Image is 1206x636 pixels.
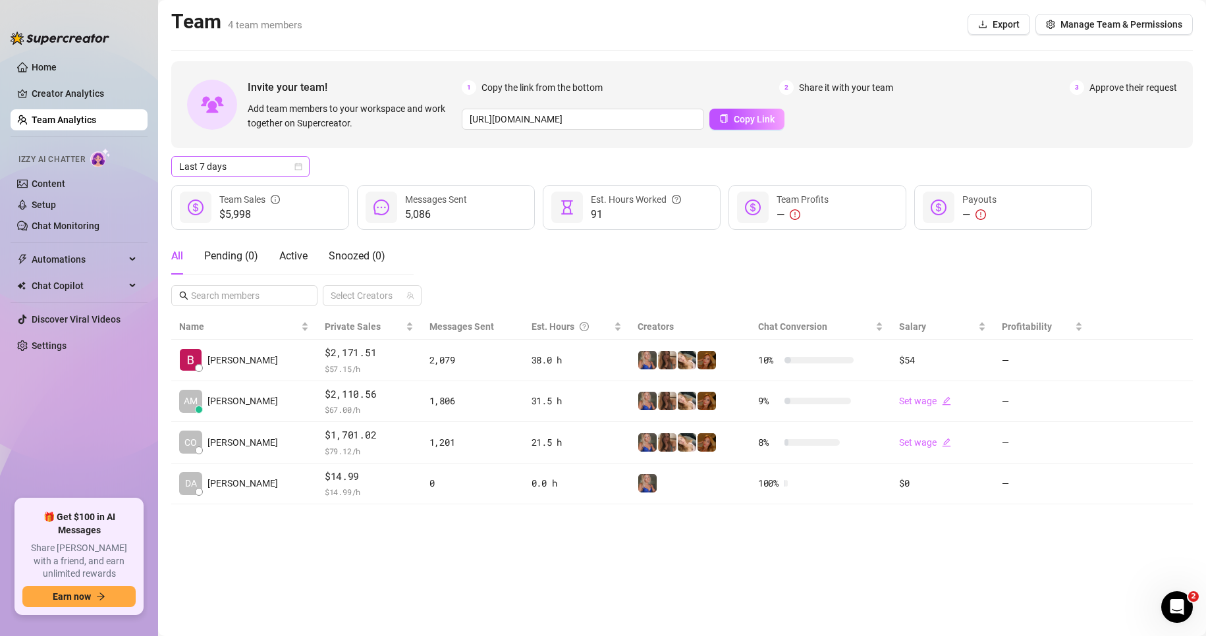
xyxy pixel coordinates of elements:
span: Export [993,19,1020,30]
span: 10 % [758,353,779,367]
a: Setup [32,199,56,210]
span: 2 [1188,591,1199,602]
span: message [373,199,389,215]
div: 38.0 h [532,353,622,367]
span: $2,171.51 [325,345,414,361]
div: 1,201 [429,435,516,450]
span: $ 67.00 /h [325,403,414,416]
span: Izzy AI Chatter [18,153,85,166]
div: Team Sales [219,192,280,207]
span: $2,110.56 [325,386,414,402]
span: Share [PERSON_NAME] with a friend, and earn unlimited rewards [22,542,136,581]
span: AM [184,394,198,408]
img: AI Chatter [90,148,111,167]
span: thunderbolt [17,254,28,265]
span: CO [184,435,197,450]
a: Team Analytics [32,115,96,125]
div: 0 [429,476,516,490]
img: daniellerose [658,433,676,452]
span: Earn now [53,591,91,602]
span: Snoozed ( 0 ) [329,250,385,262]
span: exclamation-circle [975,209,986,220]
span: $14.99 [325,469,414,485]
span: 100 % [758,476,779,490]
span: arrow-right [96,592,105,601]
img: OnlyDanielle [678,351,696,369]
span: dollar-circle [745,199,761,215]
span: question-circle [672,192,681,207]
span: [PERSON_NAME] [207,435,278,450]
span: Automations [32,249,125,270]
span: Salary [899,321,926,332]
span: Private Sales [325,321,381,332]
span: Manage Team & Permissions [1060,19,1182,30]
div: Est. Hours [532,319,611,334]
span: 2 [779,80,794,95]
span: Name [179,319,298,334]
span: $ 57.15 /h [325,362,414,375]
span: 3 [1070,80,1084,95]
span: download [978,20,987,29]
img: Ryan [180,349,202,371]
img: Ambie [638,433,657,452]
div: — [962,207,997,223]
span: Invite your team! [248,79,462,95]
td: — [994,381,1091,423]
img: daniellerose [658,351,676,369]
a: Discover Viral Videos [32,314,121,325]
td: — [994,464,1091,505]
button: Earn nowarrow-right [22,586,136,607]
button: Copy Link [709,109,784,130]
span: [PERSON_NAME] [207,476,278,490]
span: 5,086 [405,207,467,223]
a: Set wageedit [899,437,951,448]
img: Danielle [698,392,716,410]
span: Share it with your team [799,80,893,95]
span: edit [942,396,951,406]
a: Creator Analytics [32,83,137,104]
a: Home [32,62,57,72]
span: info-circle [271,192,280,207]
span: search [179,291,188,300]
span: Messages Sent [405,194,467,205]
div: 2,079 [429,353,516,367]
span: $5,998 [219,207,280,223]
a: Content [32,178,65,189]
a: Set wageedit [899,396,951,406]
span: 🎁 Get $100 in AI Messages [22,511,136,537]
span: dollar-circle [931,199,946,215]
span: Chat Conversion [758,321,827,332]
span: Active [279,250,308,262]
span: 1 [462,80,476,95]
span: Add team members to your workspace and work together on Supercreator. [248,101,456,130]
iframe: Intercom live chat [1161,591,1193,623]
span: Approve their request [1089,80,1177,95]
span: Payouts [962,194,997,205]
img: Danielle [698,433,716,452]
span: Chat Copilot [32,275,125,296]
button: Manage Team & Permissions [1035,14,1193,35]
img: OnlyDanielle [678,433,696,452]
span: question-circle [580,319,589,334]
img: Danielle [698,351,716,369]
div: 1,806 [429,394,516,408]
span: edit [942,438,951,447]
a: Settings [32,340,67,351]
span: dollar-circle [188,199,204,215]
div: Pending ( 0 ) [204,248,258,264]
span: 91 [591,207,681,223]
div: 0.0 h [532,476,622,490]
span: Last 7 days [179,157,302,176]
span: hourglass [559,199,575,215]
span: exclamation-circle [790,209,800,220]
span: Copy Link [734,114,775,124]
span: Copy the link from the bottom [481,80,603,95]
span: 8 % [758,435,779,450]
div: $0 [899,476,985,490]
div: 21.5 h [532,435,622,450]
div: $54 [899,353,985,367]
span: 9 % [758,394,779,408]
span: [PERSON_NAME] [207,353,278,367]
div: 31.5 h [532,394,622,408]
img: Chat Copilot [17,281,26,290]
